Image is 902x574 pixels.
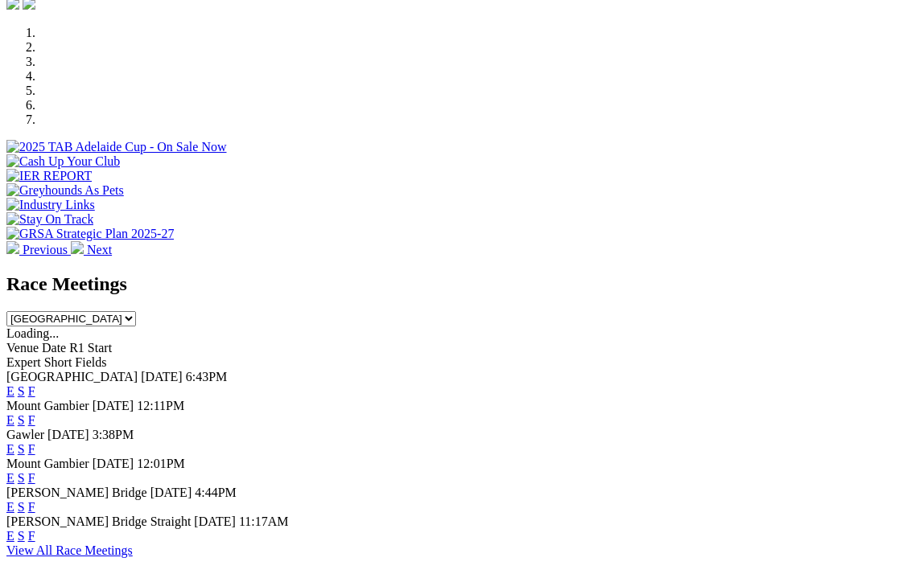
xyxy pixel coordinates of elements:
[6,457,89,470] span: Mount Gambier
[6,212,93,227] img: Stay On Track
[6,515,191,528] span: [PERSON_NAME] Bridge Straight
[6,486,147,499] span: [PERSON_NAME] Bridge
[18,413,25,427] a: S
[6,273,896,295] h2: Race Meetings
[6,529,14,543] a: E
[28,384,35,398] a: F
[93,457,134,470] span: [DATE]
[141,370,183,383] span: [DATE]
[18,384,25,398] a: S
[18,471,25,485] a: S
[194,515,236,528] span: [DATE]
[93,428,134,441] span: 3:38PM
[6,341,39,355] span: Venue
[28,529,35,543] a: F
[6,500,14,514] a: E
[47,428,89,441] span: [DATE]
[18,529,25,543] a: S
[93,399,134,412] span: [DATE]
[28,471,35,485] a: F
[6,442,14,456] a: E
[18,500,25,514] a: S
[6,384,14,398] a: E
[137,457,185,470] span: 12:01PM
[239,515,289,528] span: 11:17AM
[6,183,124,198] img: Greyhounds As Pets
[6,428,44,441] span: Gawler
[186,370,228,383] span: 6:43PM
[6,355,41,369] span: Expert
[71,243,112,256] a: Next
[71,241,84,254] img: chevron-right-pager-white.svg
[28,413,35,427] a: F
[6,370,138,383] span: [GEOGRAPHIC_DATA]
[44,355,72,369] span: Short
[28,500,35,514] a: F
[6,241,19,254] img: chevron-left-pager-white.svg
[18,442,25,456] a: S
[87,243,112,256] span: Next
[28,442,35,456] a: F
[6,140,227,154] img: 2025 TAB Adelaide Cup - On Sale Now
[6,543,133,557] a: View All Race Meetings
[6,326,59,340] span: Loading...
[6,198,95,212] img: Industry Links
[6,227,174,241] img: GRSA Strategic Plan 2025-27
[42,341,66,355] span: Date
[150,486,192,499] span: [DATE]
[6,399,89,412] span: Mount Gambier
[6,169,92,183] img: IER REPORT
[137,399,184,412] span: 12:11PM
[69,341,112,355] span: R1 Start
[195,486,237,499] span: 4:44PM
[23,243,68,256] span: Previous
[6,413,14,427] a: E
[6,243,71,256] a: Previous
[75,355,106,369] span: Fields
[6,471,14,485] a: E
[6,154,120,169] img: Cash Up Your Club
